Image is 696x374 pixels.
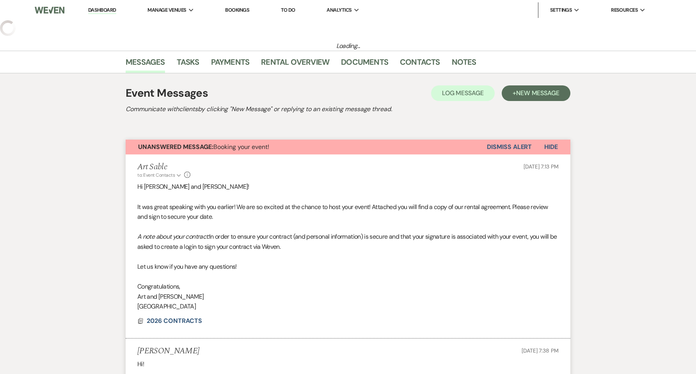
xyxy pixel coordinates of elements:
[137,182,559,192] p: Hi [PERSON_NAME] and [PERSON_NAME]!
[137,162,190,172] h5: Art Sable
[137,172,175,178] span: to: Event Contacts
[126,105,570,114] h2: Communicate with clients by clicking "New Message" or replying to an existing message thread.
[126,85,208,101] h1: Event Messages
[177,56,199,73] a: Tasks
[137,232,557,251] span: In order to ensure your contract (and personal information) is secure and that your signature is ...
[137,232,209,241] em: A note about your contract:
[225,7,249,13] a: Bookings
[137,292,559,302] p: Art and [PERSON_NAME]
[524,163,559,170] span: [DATE] 7:13 PM
[137,262,237,271] span: Let us know if you have any questions!
[211,56,250,73] a: Payments
[137,172,182,179] button: to: Event Contacts
[126,140,487,154] button: Unanswered Message:Booking your event!
[452,56,476,73] a: Notes
[147,317,202,325] span: 2026 CONTRACTS
[502,85,570,101] button: +New Message
[138,143,269,151] span: Booking your event!
[137,346,199,356] h5: [PERSON_NAME]
[611,6,638,14] span: Resources
[522,347,559,354] span: [DATE] 7:38 PM
[126,56,165,73] a: Messages
[400,56,440,73] a: Contacts
[261,56,329,73] a: Rental Overview
[147,6,186,14] span: Manage Venues
[147,316,204,326] button: 2026 CONTRACTS
[327,6,352,14] span: Analytics
[487,140,532,154] button: Dismiss Alert
[88,7,116,14] a: Dashboard
[431,85,495,101] button: Log Message
[544,143,558,151] span: Hide
[138,143,213,151] strong: Unanswered Message:
[137,282,180,291] span: Congratulations,
[281,7,295,13] a: To Do
[516,89,559,97] span: New Message
[137,203,548,221] span: It was great speaking with you earlier! We are so excited at the chance to host your event! Attac...
[442,89,484,97] span: Log Message
[341,56,388,73] a: Documents
[35,2,64,18] img: Weven Logo
[550,6,572,14] span: Settings
[532,140,570,154] button: Hide
[137,301,559,312] p: [GEOGRAPHIC_DATA]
